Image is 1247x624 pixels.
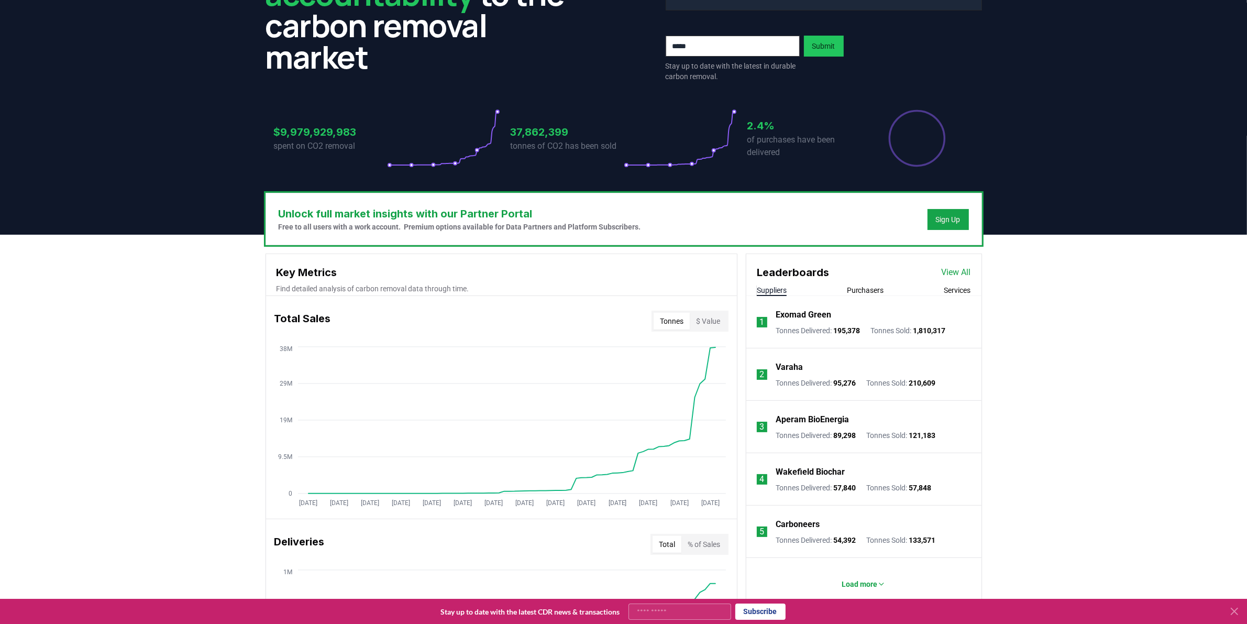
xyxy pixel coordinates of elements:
a: Carboneers [776,518,820,531]
tspan: [DATE] [484,500,503,507]
a: Exomad Green [776,309,831,321]
h3: Leaderboards [757,265,829,280]
p: 3 [759,421,764,433]
tspan: [DATE] [546,500,565,507]
span: 133,571 [909,536,935,544]
span: 95,276 [833,379,856,387]
div: Percentage of sales delivered [888,109,946,168]
a: Aperam BioEnergia [776,413,849,426]
h3: Total Sales [274,311,331,332]
p: Tonnes Delivered : [776,325,860,336]
h3: 2.4% [747,118,860,134]
button: Sign Up [928,209,969,230]
p: Free to all users with a work account. Premium options available for Data Partners and Platform S... [279,222,641,232]
p: Find detailed analysis of carbon removal data through time. [277,283,726,294]
a: Sign Up [936,214,961,225]
tspan: 9.5M [278,453,292,461]
p: Stay up to date with the latest in durable carbon removal. [666,61,800,82]
span: 195,378 [833,326,860,335]
p: of purchases have been delivered [747,134,860,159]
p: Load more [842,579,877,589]
tspan: 1M [283,568,292,576]
button: Services [944,285,971,295]
p: 2 [759,368,764,381]
a: View All [942,266,971,279]
button: % of Sales [681,536,726,553]
span: 210,609 [909,379,935,387]
a: Varaha [776,361,803,374]
p: Tonnes Delivered : [776,430,856,441]
tspan: [DATE] [608,500,626,507]
tspan: 38M [280,345,292,353]
button: Suppliers [757,285,787,295]
p: Tonnes Delivered : [776,483,856,493]
span: 89,298 [833,431,856,440]
tspan: [DATE] [701,500,719,507]
a: Wakefield Biochar [776,466,845,478]
button: $ Value [690,313,726,330]
p: Tonnes Sold : [866,378,935,388]
tspan: [DATE] [392,500,410,507]
p: 1 [759,316,764,329]
p: 4 [759,473,764,486]
p: Tonnes Sold : [870,325,945,336]
h3: Deliveries [274,534,325,555]
p: Tonnes Sold : [866,483,931,493]
span: 121,183 [909,431,935,440]
tspan: [DATE] [639,500,657,507]
span: 1,810,317 [913,326,945,335]
p: 5 [759,526,764,538]
span: 57,840 [833,484,856,492]
button: Submit [804,36,844,57]
tspan: [DATE] [330,500,348,507]
h3: 37,862,399 [511,124,624,140]
p: tonnes of CO2 has been sold [511,140,624,152]
button: Tonnes [654,313,690,330]
tspan: [DATE] [515,500,534,507]
tspan: [DATE] [423,500,441,507]
p: Tonnes Delivered : [776,535,856,545]
tspan: 19M [280,417,292,424]
button: Load more [833,574,894,595]
tspan: [DATE] [299,500,317,507]
span: 54,392 [833,536,856,544]
p: Tonnes Sold : [866,430,935,441]
tspan: [DATE] [454,500,472,507]
tspan: [DATE] [670,500,688,507]
tspan: [DATE] [577,500,595,507]
button: Purchasers [847,285,884,295]
p: spent on CO2 removal [274,140,387,152]
tspan: [DATE] [361,500,379,507]
h3: Key Metrics [277,265,726,280]
button: Total [653,536,681,553]
tspan: 0 [289,490,292,497]
h3: $9,979,929,983 [274,124,387,140]
p: Tonnes Delivered : [776,378,856,388]
span: 57,848 [909,484,931,492]
tspan: 29M [280,380,292,387]
p: Tonnes Sold : [866,535,935,545]
h3: Unlock full market insights with our Partner Portal [279,206,641,222]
